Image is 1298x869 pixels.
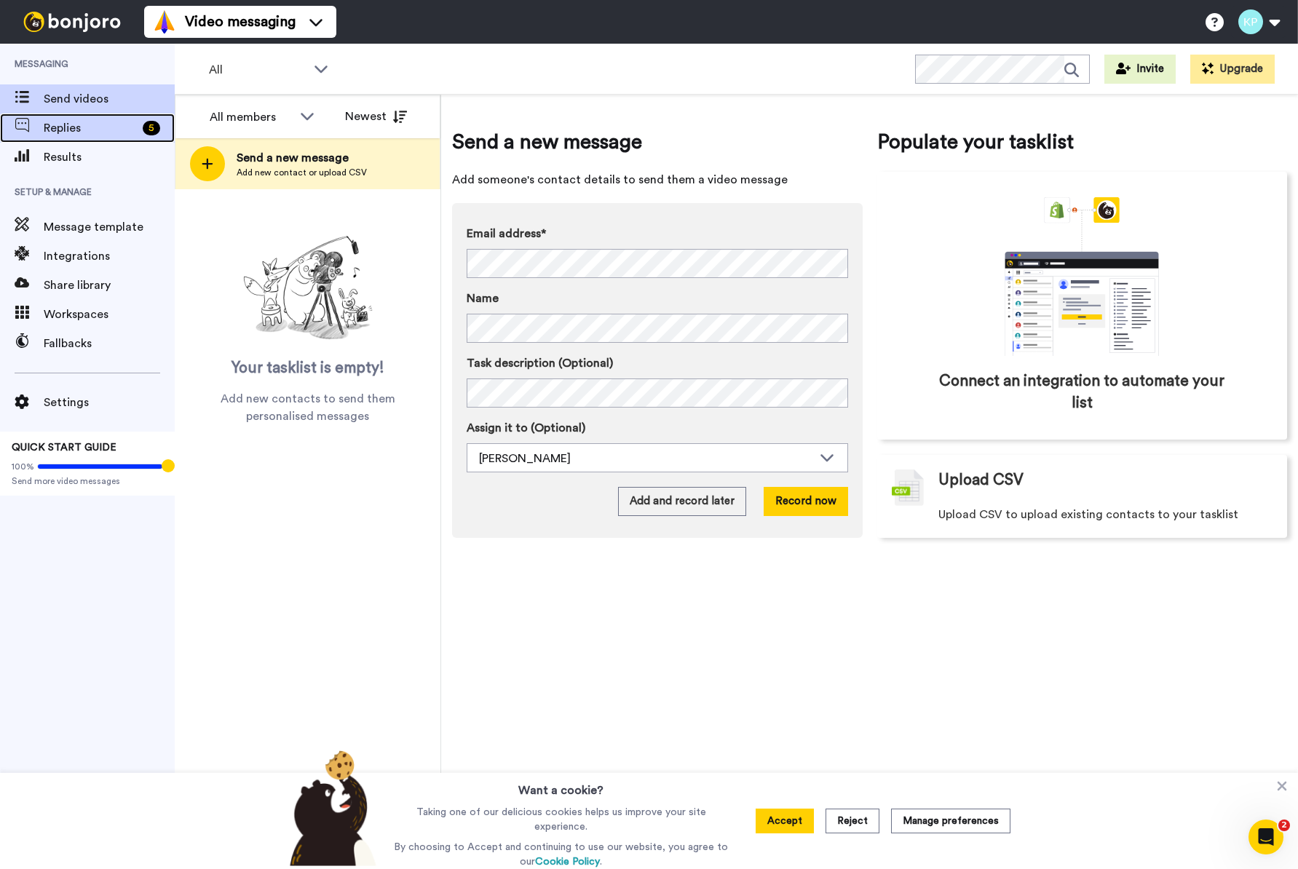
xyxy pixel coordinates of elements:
[764,487,848,516] button: Record now
[162,459,175,472] div: Tooltip anchor
[826,809,879,833] button: Reject
[390,805,732,834] p: Taking one of our delicious cookies helps us improve your site experience.
[973,197,1191,356] div: animation
[231,357,384,379] span: Your tasklist is empty!
[44,277,175,294] span: Share library
[277,750,384,866] img: bear-with-cookie.png
[12,443,116,453] span: QUICK START GUIDE
[235,230,381,346] img: ready-set-action.png
[1104,55,1176,84] button: Invite
[143,121,160,135] div: 5
[1278,820,1290,831] span: 2
[479,450,812,467] div: [PERSON_NAME]
[197,390,419,425] span: Add new contacts to send them personalised messages
[467,419,848,437] label: Assign it to (Optional)
[891,809,1010,833] button: Manage preferences
[44,218,175,236] span: Message template
[17,12,127,32] img: bj-logo-header-white.svg
[237,167,367,178] span: Add new contact or upload CSV
[892,469,924,506] img: csv-grey.png
[12,475,163,487] span: Send more video messages
[237,149,367,167] span: Send a new message
[756,809,814,833] button: Accept
[467,354,848,372] label: Task description (Optional)
[44,90,175,108] span: Send videos
[452,127,863,156] span: Send a new message
[1248,820,1283,854] iframe: Intercom live chat
[467,225,848,242] label: Email address*
[209,61,306,79] span: All
[153,10,176,33] img: vm-color.svg
[939,370,1226,414] span: Connect an integration to automate your list
[210,108,293,126] div: All members
[334,102,418,131] button: Newest
[618,487,746,516] button: Add and record later
[185,12,296,32] span: Video messaging
[452,171,863,189] span: Add someone's contact details to send them a video message
[518,773,604,799] h3: Want a cookie?
[938,506,1238,523] span: Upload CSV to upload existing contacts to your tasklist
[44,335,175,352] span: Fallbacks
[390,840,732,869] p: By choosing to Accept and continuing to use our website, you agree to our .
[938,469,1024,491] span: Upload CSV
[1190,55,1275,84] button: Upgrade
[467,290,499,307] span: Name
[44,148,175,166] span: Results
[535,857,600,867] a: Cookie Policy
[44,306,175,323] span: Workspaces
[877,127,1288,156] span: Populate your tasklist
[12,461,34,472] span: 100%
[44,394,175,411] span: Settings
[44,119,137,137] span: Replies
[44,247,175,265] span: Integrations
